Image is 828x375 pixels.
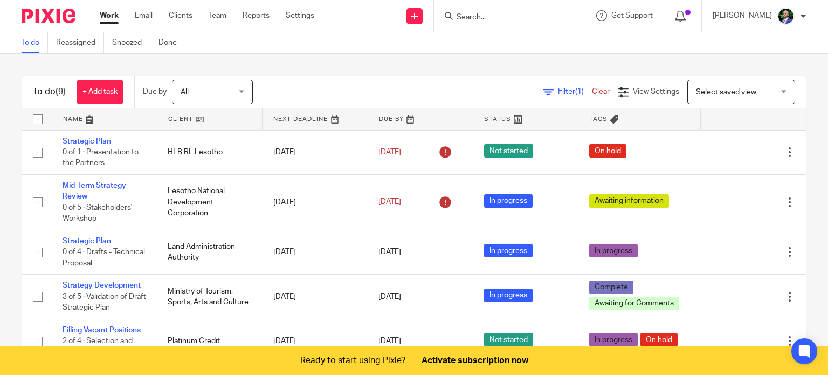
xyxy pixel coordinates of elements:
[263,230,368,274] td: [DATE]
[63,237,111,245] a: Strategic Plan
[100,10,119,21] a: Work
[456,13,553,23] input: Search
[263,130,368,174] td: [DATE]
[157,230,262,274] td: Land Administration Authority
[263,275,368,319] td: [DATE]
[484,289,533,302] span: In progress
[640,333,678,346] span: On hold
[592,88,610,96] a: Clear
[589,194,669,208] span: Awaiting information
[22,32,48,53] a: To do
[696,88,756,96] span: Select saved view
[63,337,133,356] span: 2 of 4 · Selection and Recruitment
[243,10,270,21] a: Reports
[56,87,66,96] span: (9)
[589,333,638,346] span: In progress
[263,319,368,363] td: [DATE]
[611,12,653,19] span: Get Support
[209,10,226,21] a: Team
[181,88,189,96] span: All
[484,333,533,346] span: Not started
[33,86,66,98] h1: To do
[143,86,167,97] p: Due by
[633,88,679,96] span: View Settings
[63,326,141,334] a: Filling Vacant Positions
[135,10,153,21] a: Email
[713,10,772,21] p: [PERSON_NAME]
[484,144,533,158] span: Not started
[63,293,146,312] span: 3 of 5 · Validation of Draft Strategic Plan
[378,248,401,256] span: [DATE]
[63,282,141,289] a: Strategy Development
[22,9,75,23] img: Pixie
[63,204,132,223] span: 0 of 5 · Stakeholders' Workshop
[169,10,192,21] a: Clients
[56,32,104,53] a: Reassigned
[77,80,123,104] a: + Add task
[63,248,145,267] span: 0 of 4 · Drafts - Technical Proposal
[63,182,126,200] a: Mid-Term Strategy Review
[589,244,638,257] span: In progress
[63,138,111,145] a: Strategic Plan
[157,275,262,319] td: Ministry of Tourism, Sports, Arts and Culture
[112,32,150,53] a: Snoozed
[558,88,592,96] span: Filter
[589,297,679,310] span: Awaiting for Comments
[378,148,401,156] span: [DATE]
[378,293,401,301] span: [DATE]
[157,130,262,174] td: HLB RL Lesotho
[263,174,368,230] td: [DATE]
[777,8,795,25] img: IMG_5044.jpg
[378,199,401,206] span: [DATE]
[484,244,533,257] span: In progress
[575,88,584,96] span: (1)
[589,144,626,158] span: On hold
[378,337,401,345] span: [DATE]
[484,194,533,208] span: In progress
[158,32,185,53] a: Done
[157,319,262,363] td: Platinum Credit
[286,10,314,21] a: Settings
[589,116,608,122] span: Tags
[63,148,139,167] span: 0 of 1 · Presentation to the Partners
[589,281,633,294] span: Complete
[157,174,262,230] td: Lesotho National Development Corporation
